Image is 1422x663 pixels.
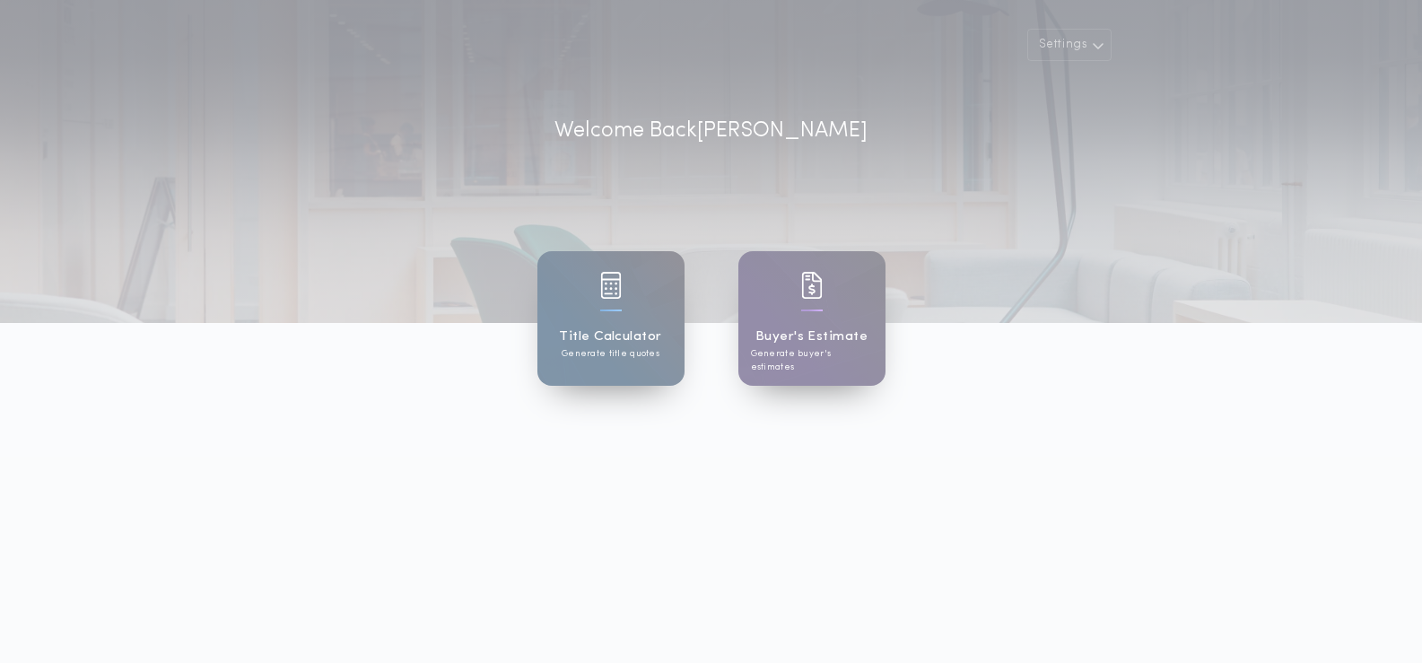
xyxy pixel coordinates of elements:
[755,327,868,347] h1: Buyer's Estimate
[554,115,868,147] p: Welcome Back [PERSON_NAME]
[801,272,823,299] img: card icon
[738,251,885,386] a: card iconBuyer's EstimateGenerate buyer's estimates
[1027,29,1112,61] button: Settings
[562,347,659,361] p: Generate title quotes
[600,272,622,299] img: card icon
[751,347,873,374] p: Generate buyer's estimates
[537,251,685,386] a: card iconTitle CalculatorGenerate title quotes
[559,327,661,347] h1: Title Calculator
